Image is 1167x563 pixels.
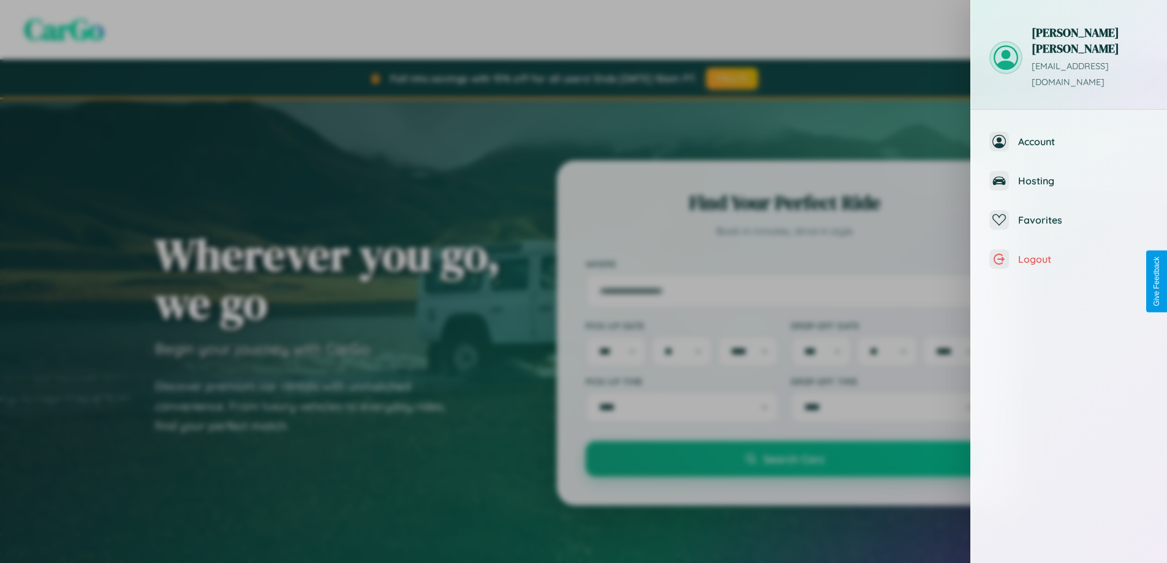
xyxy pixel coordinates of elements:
[971,240,1167,279] button: Logout
[971,200,1167,240] button: Favorites
[1018,135,1149,148] span: Account
[971,161,1167,200] button: Hosting
[1018,253,1149,265] span: Logout
[1018,175,1149,187] span: Hosting
[1152,257,1161,306] div: Give Feedback
[1032,59,1149,91] p: [EMAIL_ADDRESS][DOMAIN_NAME]
[971,122,1167,161] button: Account
[1032,25,1149,56] h3: [PERSON_NAME] [PERSON_NAME]
[1018,214,1149,226] span: Favorites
